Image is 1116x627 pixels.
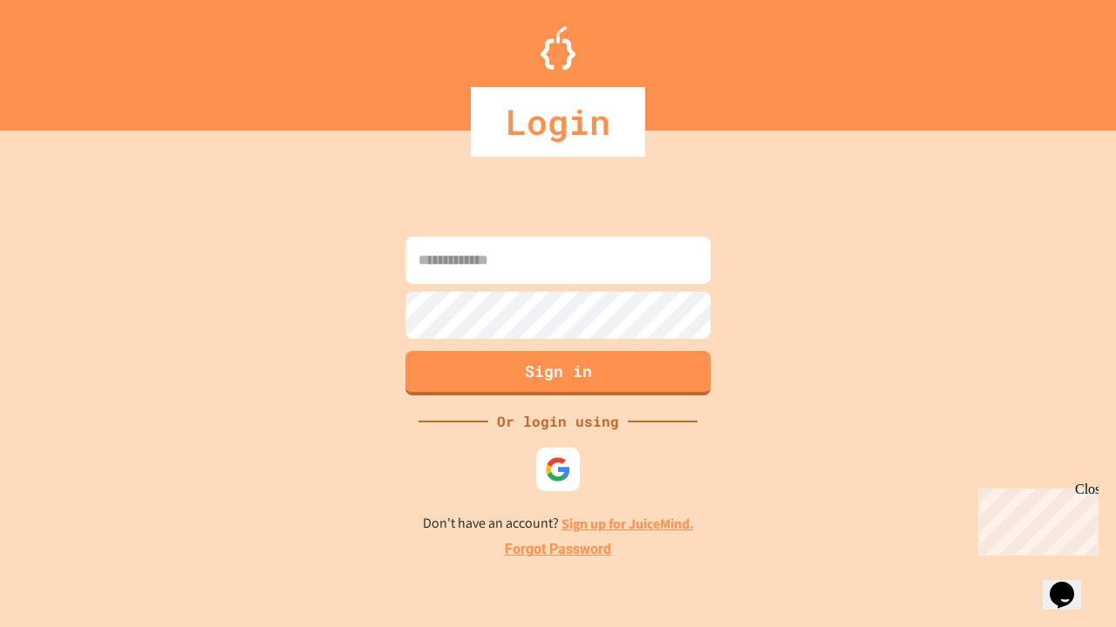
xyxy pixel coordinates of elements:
div: Or login using [488,411,628,432]
img: Logo.svg [541,26,575,70]
iframe: chat widget [971,482,1099,556]
div: Chat with us now!Close [7,7,120,111]
p: Don't have an account? [423,513,694,535]
a: Forgot Password [505,539,611,560]
iframe: chat widget [1043,557,1099,610]
a: Sign up for JuiceMind. [561,515,694,533]
div: Login [471,87,645,157]
button: Sign in [405,351,711,395]
img: google-icon.svg [545,456,571,482]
